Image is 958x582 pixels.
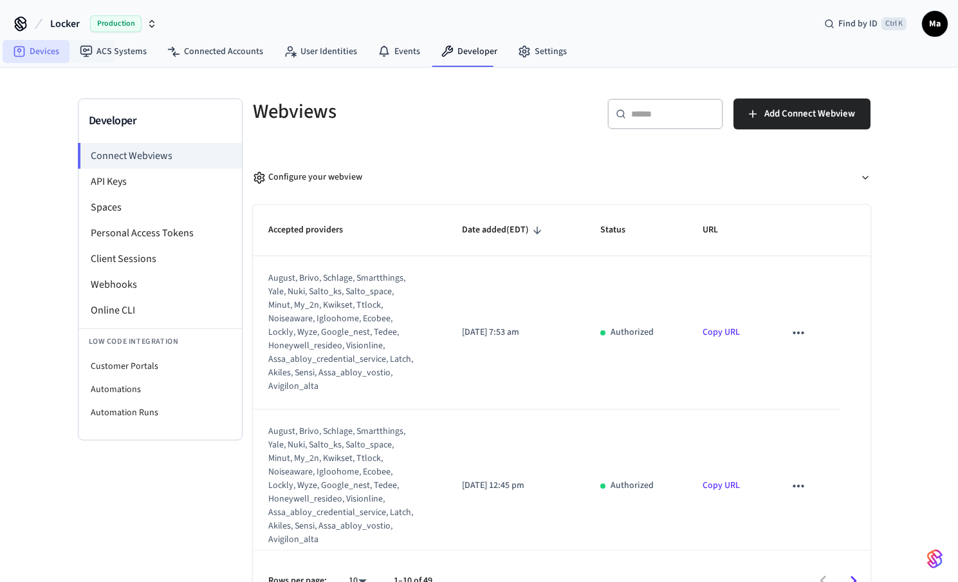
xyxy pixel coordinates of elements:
[462,326,569,339] p: [DATE] 7:53 am
[703,479,740,492] a: Copy URL
[157,40,273,63] a: Connected Accounts
[69,40,157,63] a: ACS Systems
[927,549,943,569] img: SeamLogoGradient.69752ec5.svg
[268,425,416,547] div: august, brivo, schlage, smartthings, yale, nuki, salto_ks, salto_space, minut, my_2n, kwikset, tt...
[89,112,232,130] h3: Developer
[78,401,242,424] li: Automation Runs
[462,220,546,240] span: Date added(EDT)
[78,194,242,220] li: Spaces
[78,297,242,323] li: Online CLI
[268,272,416,393] div: august, brivo, schlage, smartthings, yale, nuki, salto_ks, salto_space, minut, my_2n, kwikset, tt...
[764,106,855,122] span: Add Connect Webview
[3,40,69,63] a: Devices
[611,479,654,493] p: Authorized
[50,16,80,32] span: Locker
[273,40,367,63] a: User Identities
[253,99,554,125] h5: Webviews
[733,99,870,129] button: Add Connect Webview
[923,12,946,35] span: Ma
[838,17,878,30] span: Find by ID
[78,246,242,272] li: Client Sessions
[462,479,569,493] p: [DATE] 12:45 pm
[881,17,907,30] span: Ctrl K
[78,378,242,401] li: Automations
[430,40,508,63] a: Developer
[508,40,577,63] a: Settings
[703,326,740,339] a: Copy URL
[814,12,917,35] div: Find by IDCtrl K
[268,220,360,240] span: Accepted providers
[78,328,242,355] li: Low Code Integration
[90,15,142,32] span: Production
[78,143,242,169] li: Connect Webviews
[253,171,362,184] div: Configure your webview
[78,169,242,194] li: API Keys
[78,272,242,297] li: Webhooks
[253,160,870,194] button: Configure your webview
[703,220,735,240] span: URL
[367,40,430,63] a: Events
[78,355,242,378] li: Customer Portals
[78,220,242,246] li: Personal Access Tokens
[611,326,654,339] p: Authorized
[922,11,948,37] button: Ma
[600,220,642,240] span: Status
